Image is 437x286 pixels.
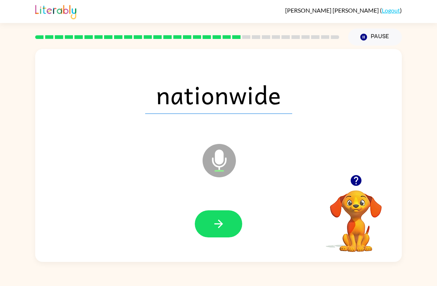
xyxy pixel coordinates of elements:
div: ( ) [285,7,402,14]
video: Your browser must support playing .mp4 files to use Literably. Please try using another browser. [319,179,393,253]
span: nationwide [145,75,292,114]
img: Literably [35,3,76,19]
button: Pause [348,29,402,46]
a: Logout [382,7,400,14]
span: [PERSON_NAME] [PERSON_NAME] [285,7,380,14]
